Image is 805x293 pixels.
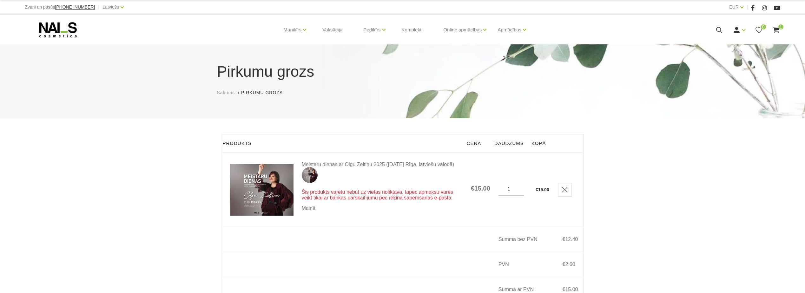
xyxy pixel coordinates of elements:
div: Zvani un pasūti [25,3,95,11]
a: Manikīrs [284,17,302,42]
img: <p data-end="204" data-start="108">✨ <strong data-end="150" data-start="110">Meistaru dienas ar O... [302,167,318,183]
span: 15.00 [538,187,549,192]
span: 15.00 [565,287,578,292]
span: € [563,237,565,242]
th: Cena [463,134,491,153]
a: Online apmācības [443,17,482,42]
p: Šis produkts varētu nebūt uz vietas noliktavā, tāpēc apmaksu varēs veikt tikai ar bankas pārskait... [302,189,463,201]
a: Pedikīrs [363,17,380,42]
span: €15.00 [471,185,490,192]
a: EUR [729,3,739,11]
span: | [98,3,99,11]
span: Sākums [217,90,235,95]
span: € [563,287,565,292]
a: 1 [772,26,780,34]
a: Delete [302,206,463,211]
span: € [536,187,538,192]
span: 0 [761,24,766,29]
a: Komplekti [397,15,428,45]
span: 2.60 [565,262,575,267]
a: [PHONE_NUMBER] [55,5,95,10]
img: Meistaru dienas ar Olgu Zeltiņu 2025 (15.10.25 Rīga, latviešu valodā) [230,164,294,216]
th: Kopā [528,134,550,153]
th: Daudzums [491,134,528,153]
span: 1 [778,24,783,29]
a: Meistaru dienas ar Olgu Zeltiņu 2025 ([DATE] Rīga, latviešu valodā) [302,162,463,183]
th: Produkts [222,134,463,153]
span: € [563,262,565,267]
span: 12.40 [565,237,578,242]
a: 0 [755,26,763,34]
td: Summa bez PVN [491,227,550,252]
span: [PHONE_NUMBER] [55,4,95,10]
span: | [747,3,748,11]
h1: Pirkumu grozs [217,60,588,83]
a: Apmācības [498,17,521,42]
a: Vaksācija [317,15,347,45]
a: Latviešu [102,3,119,11]
li: Pirkumu grozs [241,89,289,96]
a: Delete [558,183,572,197]
a: Sākums [217,89,235,96]
td: PVN [491,252,550,277]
